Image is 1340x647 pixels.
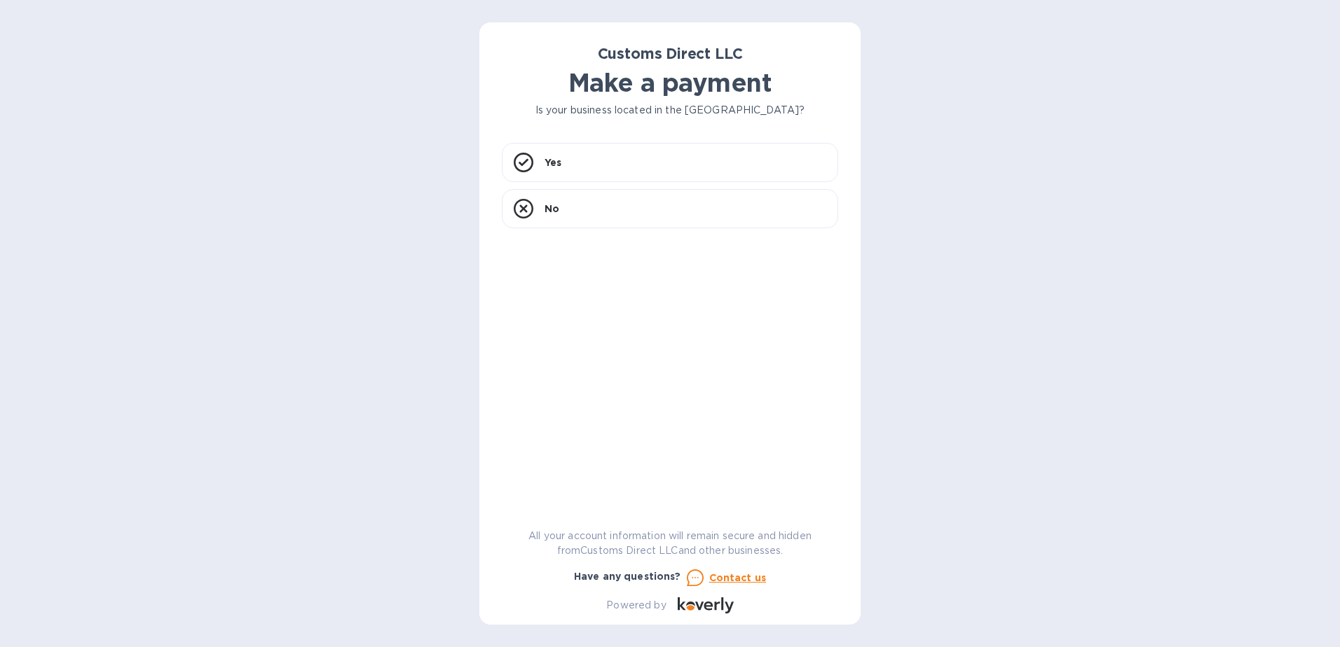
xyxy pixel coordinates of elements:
[574,571,681,582] b: Have any questions?
[502,103,838,118] p: Is your business located in the [GEOGRAPHIC_DATA]?
[545,155,561,169] p: Yes
[502,68,838,97] h1: Make a payment
[606,598,666,613] p: Powered by
[502,529,838,558] p: All your account information will remain secure and hidden from Customs Direct LLC and other busi...
[598,45,743,62] b: Customs Direct LLC
[709,572,767,583] u: Contact us
[545,202,559,216] p: No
